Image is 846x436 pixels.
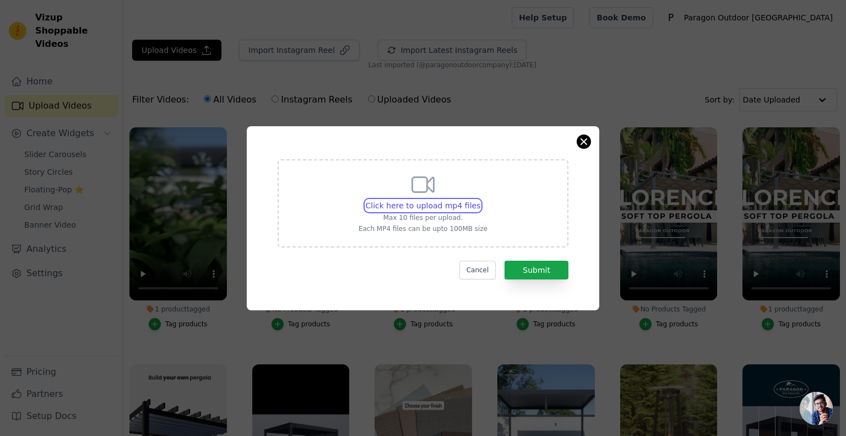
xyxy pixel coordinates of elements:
button: Submit [505,261,568,279]
p: Each MP4 files can be upto 100MB size [359,224,487,233]
button: Cancel [459,261,496,279]
p: Max 10 files per upload. [359,213,487,222]
button: Close modal [577,135,590,148]
div: Open chat [800,392,833,425]
span: Click here to upload mp4 files [366,201,481,210]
